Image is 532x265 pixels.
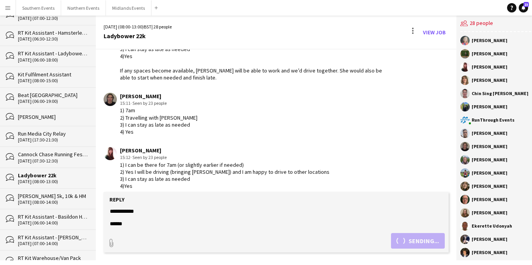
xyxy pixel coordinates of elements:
[472,171,507,175] div: [PERSON_NAME]
[16,0,61,16] button: Southern Events
[18,36,88,42] div: [DATE] (06:30-12:30)
[519,3,528,12] a: 23
[472,104,507,109] div: [PERSON_NAME]
[120,93,197,100] div: [PERSON_NAME]
[472,184,507,189] div: [PERSON_NAME]
[460,16,531,32] div: 28 people
[472,118,514,122] div: RunThrough Events
[18,29,88,36] div: RT Kit Assistant - Hamsterley Forest 10k & Half Marathon
[120,100,197,107] div: 15:11
[106,0,151,16] button: Midlands Events
[120,154,329,161] div: 15:12
[144,24,151,30] span: BST
[18,220,88,226] div: [DATE] (06:00-14:00)
[18,113,88,120] div: [PERSON_NAME]
[18,200,88,205] div: [DATE] (08:00-14:00)
[18,16,88,21] div: [DATE] (07:00-12:30)
[18,241,88,246] div: [DATE] (07:00-14:00)
[120,147,329,154] div: [PERSON_NAME]
[18,78,88,83] div: [DATE] (08:00-15:00)
[104,23,172,30] div: [DATE] (08:00-13:00) | 28 people
[18,179,88,184] div: [DATE] (08:00-13:00)
[18,71,88,78] div: Kit Fulfilment Assistant
[472,157,507,162] div: [PERSON_NAME]
[120,107,197,135] div: 1) 7am 2) Travelling with [PERSON_NAME] 3) I can stay as late as needed 4) Yes
[120,161,329,190] div: 1) I can be there for 7am (or slightly earlier if needed) 2) Yes I will be driving (bringing [PER...
[18,158,88,164] div: [DATE] (07:30-12:30)
[18,50,88,57] div: RT Kit Assistant - Ladybower 54k
[18,130,88,137] div: Run Media City Relay
[523,2,529,7] span: 23
[61,0,106,16] button: Northern Events
[472,51,507,56] div: [PERSON_NAME]
[109,196,125,203] label: Reply
[18,99,88,104] div: [DATE] (06:00-19:00)
[472,237,507,242] div: [PERSON_NAME]
[104,32,172,39] div: Ladybower 22k
[18,193,88,200] div: [PERSON_NAME] 5k, 10k & HM
[472,131,507,136] div: [PERSON_NAME]
[472,78,507,83] div: [PERSON_NAME]
[18,254,88,261] div: RT Kit Warehouse/Van Pack
[18,234,88,241] div: RT Kit Assistant - [PERSON_NAME]
[472,38,507,43] div: [PERSON_NAME]
[18,137,88,143] div: [DATE] (17:30-21:30)
[18,151,88,158] div: Cannock Chase Running Festival
[18,92,88,99] div: Beat [GEOGRAPHIC_DATA]
[472,250,507,255] div: [PERSON_NAME]
[130,100,167,106] span: · Seen by 23 people
[472,65,507,69] div: [PERSON_NAME]
[472,224,512,228] div: Ekerette Udonyah
[472,144,507,149] div: [PERSON_NAME]
[18,172,88,179] div: Ladybower 22k
[130,154,167,160] span: · Seen by 23 people
[18,57,88,63] div: [DATE] (06:00-18:00)
[120,32,392,81] div: 1) As early as needed 2) Yes I will be driving and I am happy to drive to other locations 3) I ca...
[472,210,507,215] div: [PERSON_NAME]
[18,213,88,220] div: RT Kit Assistant - Basildon Half Marathon & Juniors
[472,91,528,96] div: Chin Sing [PERSON_NAME]
[420,26,449,39] a: View Job
[472,197,507,202] div: [PERSON_NAME]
